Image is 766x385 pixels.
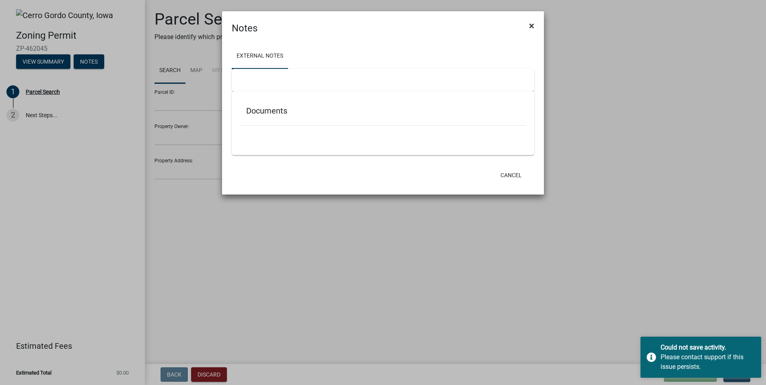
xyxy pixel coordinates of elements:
div: Could not save activity. [661,343,755,352]
div: Please contact support if this issue persists. [661,352,755,372]
button: Close [523,14,541,37]
span: × [529,20,534,31]
button: Cancel [494,168,528,182]
h4: Notes [232,21,257,35]
h5: Documents [246,106,520,116]
a: External Notes [232,43,288,69]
